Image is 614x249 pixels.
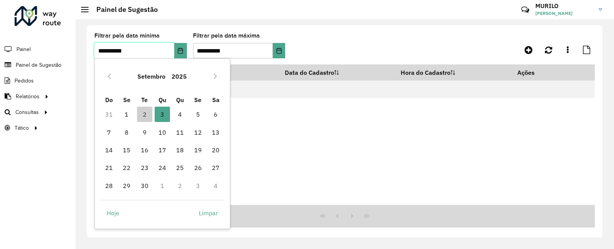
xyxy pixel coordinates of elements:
span: 6 [208,107,223,122]
td: 20 [207,141,224,159]
span: Do [105,96,113,104]
td: 27 [207,159,224,176]
span: Pedidos [15,77,34,85]
span: Relatórios [16,92,40,101]
td: 25 [171,159,189,176]
td: 18 [171,141,189,159]
button: Choose Month [134,67,168,86]
td: Nenhum registro encontrado [94,81,595,98]
span: 8 [119,125,134,140]
span: 27 [208,160,223,175]
td: 28 [100,177,118,195]
th: Ações [512,64,558,81]
td: 3 [153,106,171,123]
span: 3 [155,107,170,122]
a: Contato Rápido [517,2,533,18]
span: 15 [119,142,134,158]
span: 21 [101,160,117,175]
td: 2 [135,106,153,123]
span: 12 [190,125,206,140]
span: 26 [190,160,206,175]
button: Hoje [100,205,126,221]
span: Sa [212,96,220,104]
td: 1 [118,106,135,123]
span: 1 [119,107,134,122]
span: Te [141,96,148,104]
span: 18 [172,142,188,158]
span: Painel [17,45,31,53]
span: Qu [176,96,184,104]
span: Qu [158,96,166,104]
span: Se [123,96,130,104]
span: 25 [172,160,188,175]
td: 4 [171,106,189,123]
span: Se [194,96,201,104]
span: 19 [190,142,206,158]
button: Next Month [209,70,221,82]
span: 29 [119,178,134,193]
span: 10 [155,125,170,140]
span: 30 [137,178,152,193]
span: 28 [101,178,117,193]
span: 23 [137,160,152,175]
td: 9 [135,123,153,141]
span: 16 [137,142,152,158]
td: 19 [189,141,207,159]
span: [PERSON_NAME] [535,10,593,17]
span: 17 [155,142,170,158]
td: 16 [135,141,153,159]
span: 22 [119,160,134,175]
span: 14 [101,142,117,158]
span: Consultas [15,108,39,116]
td: 5 [189,106,207,123]
button: Limpar [192,205,224,221]
span: 9 [137,125,152,140]
span: 2 [137,107,152,122]
td: 1 [153,177,171,195]
span: 20 [208,142,223,158]
button: Choose Year [168,67,190,86]
td: 26 [189,159,207,176]
td: 30 [135,177,153,195]
td: 8 [118,123,135,141]
span: 4 [172,107,188,122]
th: Hora do Cadastro [395,64,512,81]
td: 2 [171,177,189,195]
td: 6 [207,106,224,123]
span: 7 [101,125,117,140]
button: Previous Month [103,70,116,82]
span: 13 [208,125,223,140]
td: 21 [100,159,118,176]
span: 11 [172,125,188,140]
td: 7 [100,123,118,141]
div: Choose Date [94,58,230,229]
td: 14 [100,141,118,159]
label: Filtrar pela data mínima [94,31,160,40]
td: 17 [153,141,171,159]
span: Hoje [107,208,119,218]
td: 12 [189,123,207,141]
td: 24 [153,159,171,176]
h2: Painel de Sugestão [89,5,158,14]
span: Painel de Sugestão [16,61,61,69]
span: Limpar [199,208,218,218]
span: 24 [155,160,170,175]
h3: MURILO [535,2,593,10]
td: 23 [135,159,153,176]
label: Filtrar pela data máxima [193,31,260,40]
td: 4 [207,177,224,195]
span: Tático [15,124,29,132]
span: 5 [190,107,206,122]
td: 3 [189,177,207,195]
button: Choose Date [273,43,285,58]
td: 13 [207,123,224,141]
td: 22 [118,159,135,176]
td: 15 [118,141,135,159]
td: 29 [118,177,135,195]
button: Choose Date [174,43,187,58]
td: 31 [100,106,118,123]
th: Data do Cadastro [279,64,395,81]
td: 10 [153,123,171,141]
td: 11 [171,123,189,141]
